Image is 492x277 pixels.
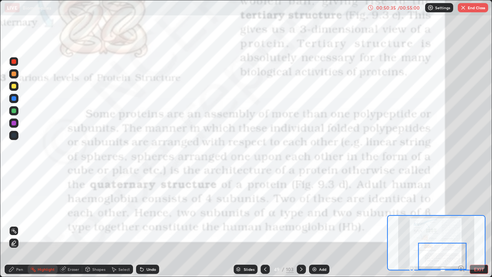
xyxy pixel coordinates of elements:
[7,5,17,11] p: LIVE
[435,6,450,10] p: Settings
[282,267,284,272] div: /
[146,267,156,271] div: Undo
[273,267,281,272] div: 49
[244,267,254,271] div: Slides
[286,266,294,273] div: 103
[311,266,317,272] img: add-slide-button
[375,5,397,10] div: 00:50:35
[470,265,488,274] button: EXIT
[23,5,51,11] p: Biomolecules
[397,5,421,10] div: / 00:55:00
[460,5,466,11] img: end-class-cross
[38,267,55,271] div: Highlight
[427,5,434,11] img: class-settings-icons
[68,267,79,271] div: Eraser
[16,267,23,271] div: Pen
[118,267,130,271] div: Select
[319,267,326,271] div: Add
[458,3,488,12] button: End Class
[92,267,105,271] div: Shapes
